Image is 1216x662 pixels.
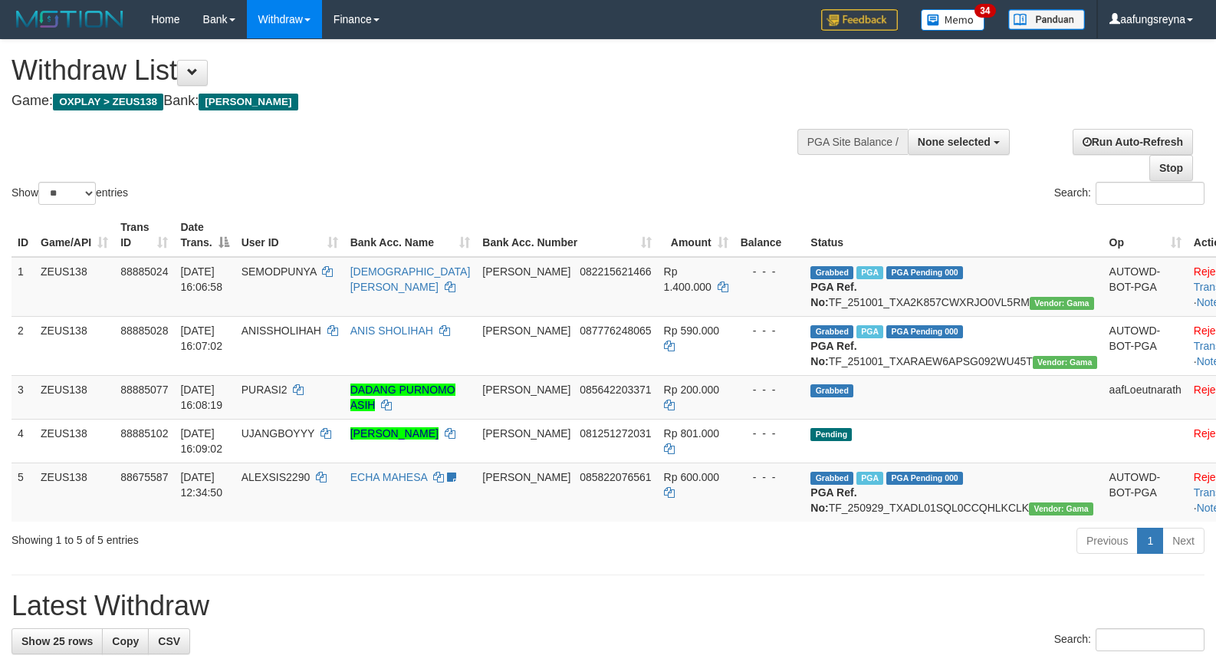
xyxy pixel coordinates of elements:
[148,628,190,654] a: CSV
[35,463,114,522] td: ZEUS138
[35,213,114,257] th: Game/API: activate to sort column ascending
[12,375,35,419] td: 3
[821,9,898,31] img: Feedback.jpg
[886,266,963,279] span: PGA Pending
[1103,463,1188,522] td: AUTOWD-BOT-PGA
[242,265,317,278] span: SEMODPUNYA
[810,340,856,367] b: PGA Ref. No:
[35,316,114,375] td: ZEUS138
[1054,628,1204,651] label: Search:
[242,384,288,396] span: PURASI2
[12,182,128,205] label: Show entries
[1103,316,1188,375] td: AUTOWD-BOT-PGA
[810,266,853,279] span: Grabbed
[664,427,719,440] span: Rp 801.000
[856,266,883,279] span: Marked by aafsolysreylen
[180,384,222,411] span: [DATE] 16:08:19
[120,324,168,337] span: 88885028
[804,213,1103,257] th: Status
[741,323,799,338] div: - - -
[242,471,311,483] span: ALEXSIS2290
[482,471,570,483] span: [PERSON_NAME]
[482,265,570,278] span: [PERSON_NAME]
[797,129,908,155] div: PGA Site Balance /
[974,4,995,18] span: 34
[476,213,657,257] th: Bank Acc. Number: activate to sort column ascending
[120,471,168,483] span: 88675587
[735,213,805,257] th: Balance
[12,55,795,86] h1: Withdraw List
[482,384,570,396] span: [PERSON_NAME]
[741,469,799,485] div: - - -
[1054,182,1204,205] label: Search:
[12,94,795,109] h4: Game: Bank:
[35,375,114,419] td: ZEUS138
[1103,257,1188,317] td: AUTOWD-BOT-PGA
[35,419,114,463] td: ZEUS138
[1149,155,1193,181] a: Stop
[1073,129,1193,155] a: Run Auto-Refresh
[350,265,471,293] a: [DEMOGRAPHIC_DATA][PERSON_NAME]
[174,213,235,257] th: Date Trans.: activate to sort column descending
[741,264,799,279] div: - - -
[804,257,1103,317] td: TF_251001_TXA2K857CWXRJO0VL5RM
[804,463,1103,522] td: TF_250929_TXADL01SQL0CCQHLKCLK
[242,427,314,440] span: UJANGBOYYY
[810,486,856,514] b: PGA Ref. No:
[350,324,433,337] a: ANIS SHOLIHAH
[921,9,985,31] img: Button%20Memo.svg
[344,213,477,257] th: Bank Acc. Name: activate to sort column ascending
[12,463,35,522] td: 5
[120,265,168,278] span: 88885024
[112,635,139,647] span: Copy
[1029,502,1093,515] span: Vendor URL: https://trx31.1velocity.biz
[664,324,719,337] span: Rp 590.000
[180,265,222,293] span: [DATE] 16:06:58
[21,635,93,647] span: Show 25 rows
[741,382,799,397] div: - - -
[1008,9,1085,30] img: panduan.png
[12,213,35,257] th: ID
[158,635,180,647] span: CSV
[664,265,712,293] span: Rp 1.400.000
[886,472,963,485] span: PGA Pending
[918,136,991,148] span: None selected
[12,316,35,375] td: 2
[810,384,853,397] span: Grabbed
[908,129,1010,155] button: None selected
[1137,528,1163,554] a: 1
[580,324,651,337] span: Copy 087776248065 to clipboard
[1103,213,1188,257] th: Op: activate to sort column ascending
[810,428,852,441] span: Pending
[804,316,1103,375] td: TF_251001_TXARAEW6APSG092WU45T
[35,257,114,317] td: ZEUS138
[12,526,495,548] div: Showing 1 to 5 of 5 entries
[741,426,799,441] div: - - -
[180,471,222,499] span: [DATE] 12:34:50
[810,472,853,485] span: Grabbed
[1033,356,1097,369] span: Vendor URL: https://trx31.1velocity.biz
[242,324,321,337] span: ANISSHOLIHAH
[120,384,168,396] span: 88885077
[38,182,96,205] select: Showentries
[658,213,735,257] th: Amount: activate to sort column ascending
[120,427,168,440] span: 88885102
[482,427,570,440] span: [PERSON_NAME]
[664,384,719,396] span: Rp 200.000
[580,471,651,483] span: Copy 085822076561 to clipboard
[580,384,651,396] span: Copy 085642203371 to clipboard
[580,427,651,440] span: Copy 081251272031 to clipboard
[856,325,883,338] span: Marked by aafsolysreylen
[350,471,427,483] a: ECHA MAHESA
[482,324,570,337] span: [PERSON_NAME]
[12,257,35,317] td: 1
[53,94,163,110] span: OXPLAY > ZEUS138
[810,281,856,308] b: PGA Ref. No:
[12,628,103,654] a: Show 25 rows
[114,213,174,257] th: Trans ID: activate to sort column ascending
[886,325,963,338] span: PGA Pending
[1096,182,1204,205] input: Search:
[350,384,455,411] a: DADANG PURNOMO ASIH
[1103,375,1188,419] td: aafLoeutnarath
[1030,297,1094,310] span: Vendor URL: https://trx31.1velocity.biz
